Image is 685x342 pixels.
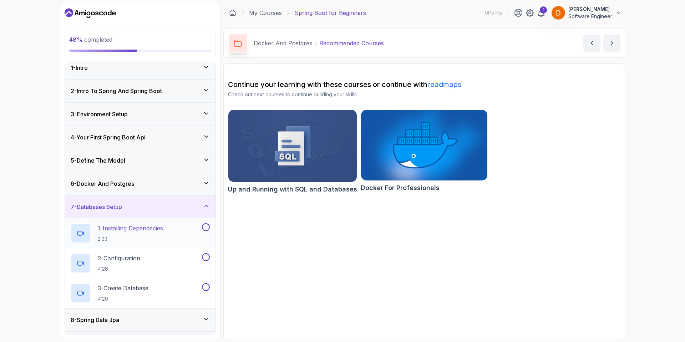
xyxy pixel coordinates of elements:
h3: 5 - Define The Model [71,156,125,165]
p: [PERSON_NAME] [568,6,612,13]
h3: 3 - Environment Setup [71,110,128,118]
p: Docker And Postgres [254,39,312,47]
p: 2:33 [98,235,163,243]
h3: 4 - Your First Spring Boot Api [71,133,146,142]
p: Spring Boot for Beginners [295,9,366,17]
button: 8-Spring Data Jpa [65,308,215,331]
p: 3 - Create Database [98,284,148,292]
h3: 2 - Intro To Spring And Spring Boot [71,87,162,95]
p: 0 Points [485,9,502,16]
p: Check out next courses to continue building your skills. [228,91,620,98]
a: Dashboard [65,7,116,19]
button: 7-Databases Setup [65,195,215,218]
a: 1 [537,9,546,17]
span: 48 % [69,36,83,43]
button: 2-Configuration4:26 [71,253,210,273]
p: 4:26 [98,265,140,272]
button: 2-Intro To Spring And Spring Boot [65,80,215,102]
a: roadmaps [427,80,461,89]
img: Up and Running with SQL and Databases card [228,110,357,182]
button: next content [603,35,620,52]
span: completed [69,36,112,43]
p: Recommended Courses [319,39,384,47]
a: Docker For Professionals cardDocker For Professionals [361,109,488,193]
button: user profile image[PERSON_NAME]Software Engineer [551,6,622,20]
button: 1-Installing Dependecies2:33 [71,223,210,243]
button: 1-Intro [65,56,215,79]
a: Dashboard [229,9,236,16]
p: 1 - Installing Dependecies [98,224,163,233]
h2: Continue your learning with these courses or continue with [228,80,620,90]
button: 3-Environment Setup [65,103,215,126]
a: My Courses [249,9,282,17]
button: previous content [583,35,600,52]
button: 5-Define The Model [65,149,215,172]
button: 4-Your First Spring Boot Api [65,126,215,149]
div: 1 [540,6,547,14]
button: 6-Docker And Postgres [65,172,215,195]
h3: 7 - Databases Setup [71,203,122,211]
p: Software Engineer [568,13,612,20]
button: 3-Create Database4:20 [71,283,210,303]
p: 4:20 [98,295,148,302]
h3: 1 - Intro [71,63,88,72]
img: Docker For Professionals card [361,110,487,180]
a: Up and Running with SQL and Databases cardUp and Running with SQL and Databases [228,109,357,194]
img: user profile image [552,6,565,20]
h2: Docker For Professionals [361,183,440,193]
h2: Up and Running with SQL and Databases [228,184,357,194]
h3: 8 - Spring Data Jpa [71,316,119,324]
h3: 6 - Docker And Postgres [71,179,134,188]
p: 2 - Configuration [98,254,140,262]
